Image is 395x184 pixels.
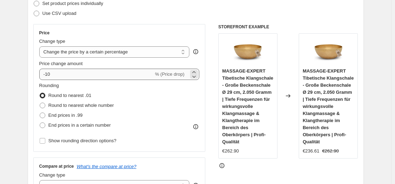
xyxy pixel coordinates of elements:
span: Round to nearest .01 [48,93,91,98]
h3: Compare at price [39,163,74,169]
button: What's the compare at price? [77,164,137,169]
strike: €262.90 [322,148,339,155]
span: Price change amount [39,61,83,66]
span: Set product prices individually [42,1,103,6]
div: help [192,48,199,55]
span: % (Price drop) [155,71,184,77]
span: MASSAGE-EXPERT Tibetische Klangschale - Große Beckenschale Ø 29 cm, 2.050 Gramm | Tiefe Frequenze... [303,68,354,144]
span: Round to nearest whole number [48,103,114,108]
span: End prices in a certain number [48,122,111,128]
span: End prices in .99 [48,113,83,118]
span: Change type [39,172,65,178]
input: -15 [39,69,154,80]
h3: Price [39,30,50,36]
img: 71pTrhdVTqL_80x.jpg [314,37,343,65]
span: Show rounding direction options? [48,138,116,143]
div: €236.61 [303,148,319,155]
img: 71pTrhdVTqL_80x.jpg [234,37,262,65]
span: Change type [39,39,65,44]
span: Rounding [39,83,59,88]
span: Use CSV upload [42,11,76,16]
div: €262.90 [222,148,239,155]
span: MASSAGE-EXPERT Tibetische Klangschale - Große Beckenschale Ø 29 cm, 2.050 Gramm | Tiefe Frequenze... [222,68,273,144]
h6: STOREFRONT EXAMPLE [218,24,358,30]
